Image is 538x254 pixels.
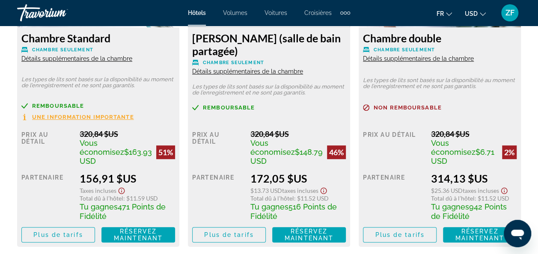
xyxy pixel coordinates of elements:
[17,2,103,24] a: Travorium
[21,32,110,44] font: Chambre Standard
[465,10,478,17] span: USD
[80,172,136,185] font: 156,91 $US
[505,9,514,17] span: ZF
[192,129,244,165] div: Prix au détail
[101,227,175,242] button: Réservez maintenant
[250,202,337,221] span: 516 Points de Fidélité
[33,231,83,238] span: Plus de tarifs
[431,148,494,165] span: $6.71 USD
[192,84,346,96] p: Les types de lits sont basés sur la disponibilité au moment de l’enregistrement et ne sont pas ga...
[114,228,163,242] span: Réservez maintenant
[250,139,295,157] span: Vous économisez
[21,227,95,242] button: Plus de tarifs
[431,129,517,139] div: 320,84 $US
[250,195,346,202] div: : $11.52 USD
[250,172,307,185] font: 172,05 $US
[250,195,294,202] span: Total dû à l’hôtel
[431,139,476,157] span: Vous économisez
[363,55,474,62] span: Détails supplémentaires de la chambre
[32,114,134,120] span: Une information importante
[188,9,206,16] a: Hôtels
[431,195,517,202] div: : $11.52 USD
[203,60,264,65] span: Chambre seulement
[375,231,424,238] span: Plus de tarifs
[21,77,175,89] p: Les types de lits sont basés sur la disponibilité au moment de l’enregistrement et ne sont pas ga...
[265,9,287,16] a: Voitures
[363,227,437,242] button: Plus de tarifs
[363,172,425,221] div: Partenaire
[32,47,93,53] span: Chambre seulement
[499,185,509,195] button: Afficher l’avis de non-responsabilité sur les taxes et les frais
[21,113,134,121] button: Une information importante
[204,231,253,238] span: Plus de tarifs
[80,195,175,202] div: : $11.59 USD
[21,129,73,165] div: Prix au détail
[250,129,346,139] div: 320,84 $US
[192,104,346,111] a: Remboursable
[80,202,118,211] span: Tu gagnes
[250,187,282,194] span: $13.73 USD
[463,187,499,194] span: Taxes incluses
[21,172,73,221] div: Partenaire
[504,220,531,247] iframe: Bouton de lancement de la fenêtre de messagerie
[431,202,507,221] span: 942 Points de Fidélité
[32,103,84,109] span: Remboursable
[340,6,350,20] button: Éléments de navigation supplémentaires
[431,202,469,211] span: Tu gagnes
[363,77,517,89] p: Les types de lits sont basés sur la disponibilité au moment de l’enregistrement et ne sont pas ga...
[499,4,521,22] button: Menu utilisateur
[374,105,442,110] span: Non remboursable
[455,228,504,242] span: Réservez maintenant
[192,32,341,57] font: [PERSON_NAME] (salle de bain partagée)
[272,227,346,242] button: Réservez maintenant
[80,187,116,194] span: Taxes incluses
[285,228,333,242] span: Réservez maintenant
[156,145,175,159] div: 51%
[80,195,123,202] span: Total dû à l’hôtel
[250,148,323,165] span: $148.79 USD
[327,145,346,159] div: 46%
[80,139,124,157] span: Vous économisez
[502,145,517,159] div: 2%
[363,129,425,165] div: Prix au détail
[318,185,329,195] button: Afficher l’avis de non-responsabilité sur les taxes et les frais
[437,10,444,17] span: Fr
[192,68,303,75] span: Détails supplémentaires de la chambre
[437,7,452,20] button: Changer la langue
[80,202,166,221] span: 471 Points de Fidélité
[203,105,255,110] span: Remboursable
[80,148,152,165] span: $163.93 USD
[282,187,318,194] span: Taxes incluses
[21,103,175,109] a: Remboursable
[223,9,247,16] a: Volumes
[374,47,435,53] span: Chambre seulement
[116,185,127,195] button: Afficher l’avis de non-responsabilité sur les taxes et les frais
[443,227,517,242] button: Réservez maintenant
[21,55,132,62] span: Détails supplémentaires de la chambre
[431,187,463,194] span: $25.36 USD
[363,32,441,44] font: Chambre double
[431,172,487,185] font: 314,13 $US
[250,202,288,211] span: Tu gagnes
[465,7,486,20] button: Changer de devise
[431,195,475,202] span: Total dû à l’hôtel
[192,172,244,221] div: Partenaire
[80,129,175,139] div: 320,84 $US
[192,227,266,242] button: Plus de tarifs
[304,9,332,16] a: Croisières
